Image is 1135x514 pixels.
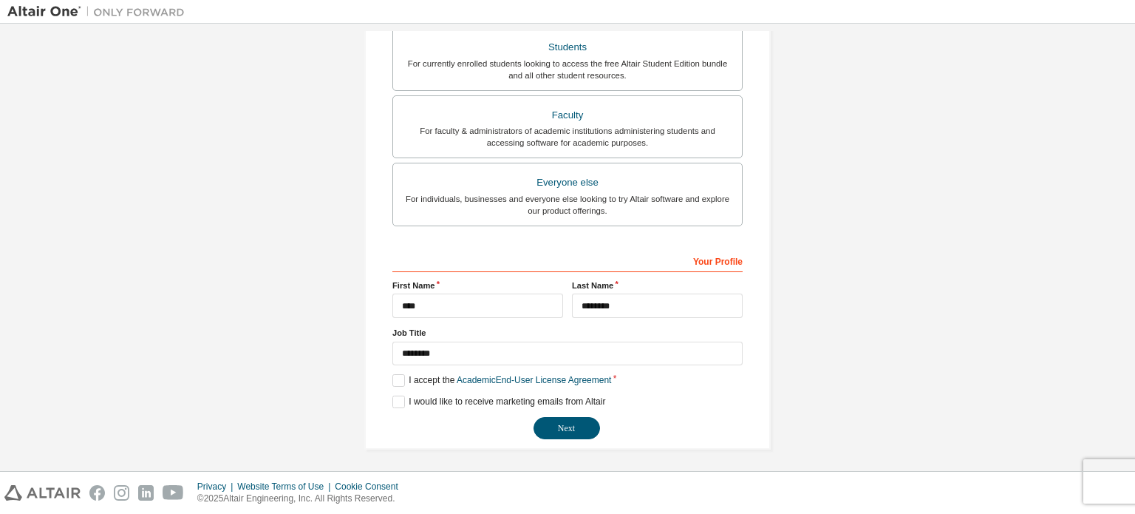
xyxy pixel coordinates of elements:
[114,485,129,501] img: instagram.svg
[4,485,81,501] img: altair_logo.svg
[138,485,154,501] img: linkedin.svg
[163,485,184,501] img: youtube.svg
[392,280,563,291] label: First Name
[237,481,335,493] div: Website Terms of Use
[7,4,192,19] img: Altair One
[392,396,605,408] label: I would like to receive marketing emails from Altair
[89,485,105,501] img: facebook.svg
[392,248,743,272] div: Your Profile
[534,417,600,439] button: Next
[197,493,407,505] p: © 2025 Altair Engineering, Inc. All Rights Reserved.
[335,481,406,493] div: Cookie Consent
[402,172,733,193] div: Everyone else
[402,58,733,81] div: For currently enrolled students looking to access the free Altair Student Edition bundle and all ...
[402,125,733,149] div: For faculty & administrators of academic institutions administering students and accessing softwa...
[197,481,237,493] div: Privacy
[392,327,743,339] label: Job Title
[402,37,733,58] div: Students
[392,374,611,387] label: I accept the
[402,105,733,126] div: Faculty
[572,280,743,291] label: Last Name
[402,193,733,217] div: For individuals, businesses and everyone else looking to try Altair software and explore our prod...
[457,375,611,385] a: Academic End-User License Agreement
